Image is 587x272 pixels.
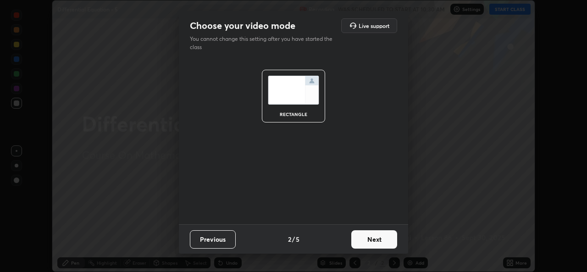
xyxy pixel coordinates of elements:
[268,76,319,105] img: normalScreenIcon.ae25ed63.svg
[292,234,295,244] h4: /
[275,112,312,117] div: rectangle
[296,234,299,244] h4: 5
[359,23,389,28] h5: Live support
[190,230,236,249] button: Previous
[190,35,338,51] p: You cannot change this setting after you have started the class
[351,230,397,249] button: Next
[190,20,295,32] h2: Choose your video mode
[288,234,291,244] h4: 2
